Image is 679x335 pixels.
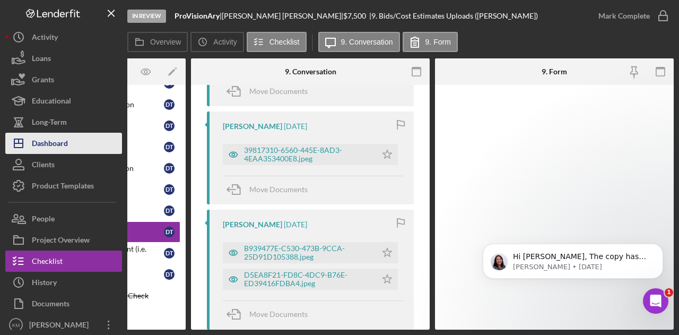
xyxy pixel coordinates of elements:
div: D T [164,227,175,237]
div: Documents [32,293,69,317]
button: Mark Complete [588,5,674,27]
div: Activity [32,27,58,50]
div: D T [164,163,175,174]
time: 2025-08-18 15:19 [284,122,307,131]
label: 9. Conversation [341,38,393,46]
span: $7,500 [343,11,366,20]
label: 9. Form [425,38,451,46]
div: D T [164,142,175,152]
button: Checklist [247,32,307,52]
button: Documents [5,293,122,314]
div: [PERSON_NAME] [PERSON_NAME] | [222,12,343,20]
div: D T [164,99,175,110]
div: Loans [32,48,51,72]
button: Checklist [5,251,122,272]
button: Overview [127,32,188,52]
div: People [32,208,55,232]
span: 1 [665,288,673,297]
div: | [175,12,222,20]
button: 9. Conversation [318,32,400,52]
div: Dashboard [32,133,68,157]
button: 9. Form [403,32,458,52]
button: D5EA8F21-FD8C-4DC9-B76E-ED39416FDBA4.jpeg [223,269,398,290]
b: ProVisionAry [175,11,220,20]
div: Educational [32,90,71,114]
div: 9. Form [542,67,567,76]
button: Project Overview [5,229,122,251]
span: Move Documents [249,310,308,319]
div: 39817310-6560-445E-8AD3-4EAA353400E8.jpeg [244,146,371,163]
div: D5EA8F21-FD8C-4DC9-B76E-ED39416FDBA4.jpeg [244,271,371,288]
iframe: Intercom notifications message [467,221,679,306]
button: 39817310-6560-445E-8AD3-4EAA353400E8.jpeg [223,144,398,165]
div: D T [164,121,175,131]
div: B939477E-C530-473B-9CCA-25D91D105388.jpeg [244,244,371,261]
button: Grants [5,69,122,90]
div: | 9. Bids/Cost Estimates Uploads ([PERSON_NAME]) [369,12,538,20]
div: D T [164,248,175,259]
button: Educational [5,90,122,111]
iframe: Intercom live chat [643,288,668,314]
button: Move Documents [223,176,318,203]
label: Overview [150,38,181,46]
div: [PERSON_NAME] [223,122,282,131]
span: Move Documents [249,87,308,96]
button: Move Documents [223,301,318,328]
div: Mark Complete [598,5,650,27]
div: Grants [32,69,54,93]
text: KM [12,322,20,328]
div: Product Templates [32,175,94,199]
button: History [5,272,122,293]
div: [PERSON_NAME] [223,220,282,229]
div: Clients [32,154,55,178]
button: Activity [190,32,243,52]
button: People [5,208,122,229]
div: D T [164,205,175,216]
label: Checklist [269,38,300,46]
div: D T [164,269,175,280]
label: Activity [213,38,237,46]
button: Product Templates [5,175,122,196]
div: 9. Conversation [285,67,336,76]
button: Clients [5,154,122,175]
button: Long-Term [5,111,122,133]
button: Dashboard [5,133,122,154]
time: 2025-08-18 14:26 [284,220,307,229]
span: Move Documents [249,185,308,194]
button: Activity [5,27,122,48]
div: Checklist [32,251,63,274]
div: Long-Term [32,111,67,135]
button: Loans [5,48,122,69]
div: D T [164,184,175,195]
button: Move Documents [223,78,318,105]
div: In Review [127,10,166,23]
div: History [32,272,57,296]
div: Project Overview [32,229,90,253]
button: B939477E-C530-473B-9CCA-25D91D105388.jpeg [223,242,398,263]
